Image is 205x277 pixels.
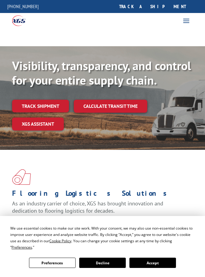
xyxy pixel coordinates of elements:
a: Calculate transit time [74,100,147,113]
img: xgs-icon-total-supply-chain-intelligence-red [12,169,31,185]
button: Preferences [29,258,76,268]
a: Track shipment [12,100,69,112]
div: We use essential cookies to make our site work. With your consent, we may also use non-essential ... [10,225,194,250]
button: Decline [79,258,126,268]
span: As an industry carrier of choice, XGS has brought innovation and dedication to flooring logistics... [12,200,163,214]
h1: Flooring Logistics Solutions [12,190,188,200]
a: XGS ASSISTANT [12,118,64,130]
button: Accept [129,258,176,268]
b: Visibility, transparency, and control for your entire supply chain. [12,58,191,88]
span: Cookie Policy [49,238,71,243]
span: Preferences [11,245,32,250]
a: [PHONE_NUMBER] [7,3,39,9]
